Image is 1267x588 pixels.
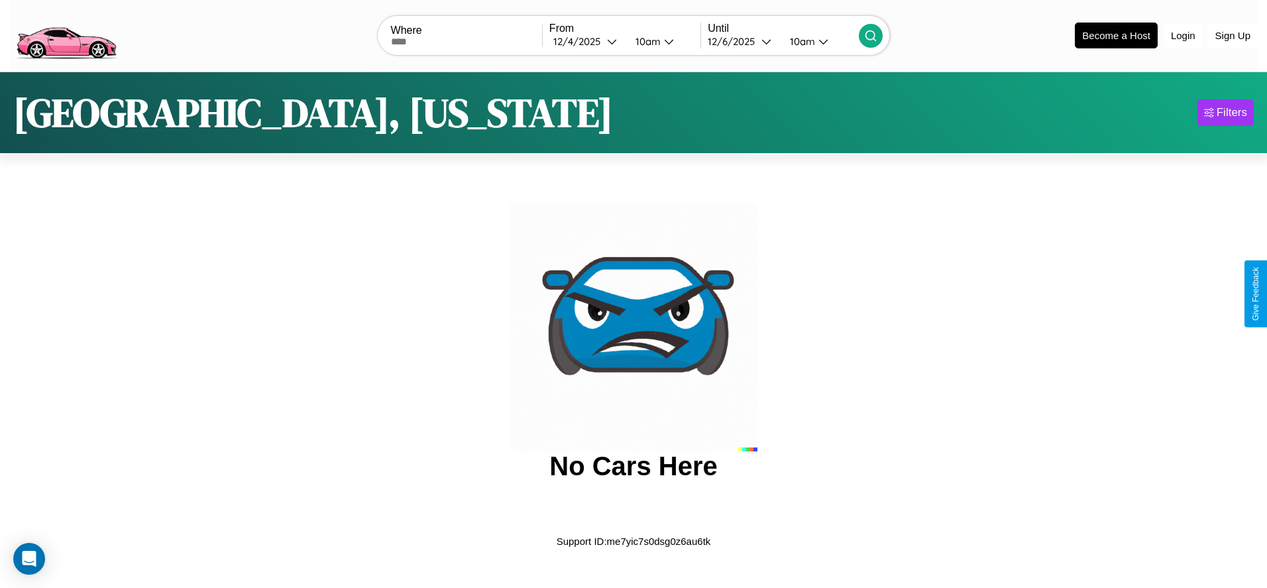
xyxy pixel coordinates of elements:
button: Login [1164,23,1202,48]
img: logo [10,7,122,62]
img: car [510,204,757,451]
button: 10am [625,34,700,48]
button: 12/4/2025 [549,34,625,48]
button: Sign Up [1209,23,1257,48]
div: Give Feedback [1251,267,1260,321]
label: Where [391,25,542,36]
div: 10am [629,35,664,48]
div: 10am [783,35,818,48]
h2: No Cars Here [549,451,717,481]
label: Until [708,23,859,34]
button: Filters [1197,99,1254,126]
button: Become a Host [1075,23,1158,48]
h1: [GEOGRAPHIC_DATA], [US_STATE] [13,86,613,140]
p: Support ID: me7yic7s0dsg0z6au6tk [557,532,711,550]
div: 12 / 4 / 2025 [553,35,607,48]
div: Filters [1217,106,1247,119]
div: 12 / 6 / 2025 [708,35,761,48]
label: From [549,23,700,34]
div: Open Intercom Messenger [13,543,45,575]
button: 10am [779,34,859,48]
